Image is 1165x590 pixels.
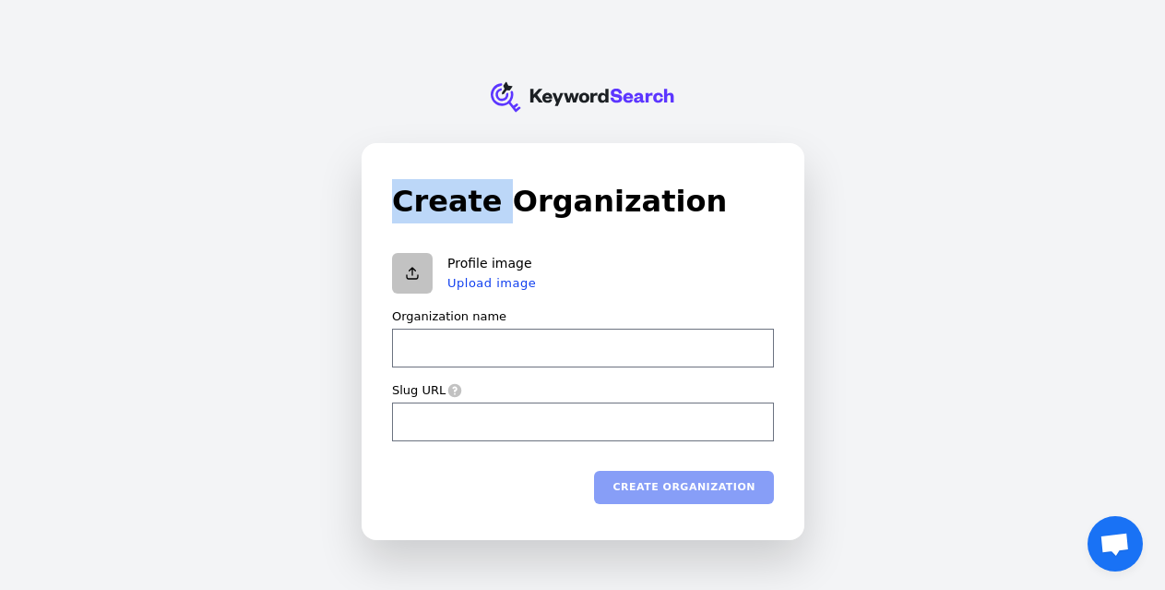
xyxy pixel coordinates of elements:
[392,382,446,399] label: Slug URL
[447,256,536,272] p: Profile image
[1088,516,1143,572] a: Open chat
[446,382,462,397] span: A slug is a human-readable ID that must be unique. It’s often used in URLs.
[447,275,536,290] button: Upload image
[392,308,506,325] label: Organization name
[392,179,774,223] h1: Create Organization
[392,253,433,294] button: Upload organization logo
